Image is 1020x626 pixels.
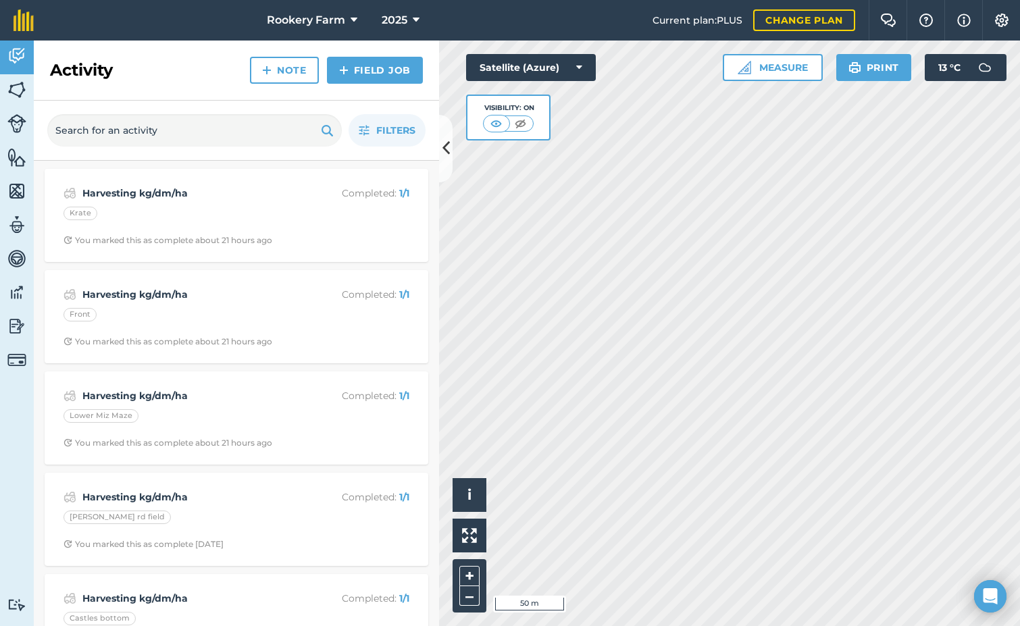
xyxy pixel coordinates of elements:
img: svg+xml;base64,PD94bWwgdmVyc2lvbj0iMS4wIiBlbmNvZGluZz0idXRmLTgiPz4KPCEtLSBHZW5lcmF0b3I6IEFkb2JlIE... [63,286,76,303]
img: svg+xml;base64,PHN2ZyB4bWxucz0iaHR0cDovL3d3dy53My5vcmcvMjAwMC9zdmciIHdpZHRoPSIxOSIgaGVpZ2h0PSIyNC... [848,59,861,76]
span: 2025 [382,12,407,28]
input: Search for an activity [47,114,342,147]
p: Completed : [302,287,409,302]
button: + [459,566,480,586]
strong: 1 / 1 [399,288,409,301]
strong: Harvesting kg/dm/ha [82,186,297,201]
p: Completed : [302,591,409,606]
button: Satellite (Azure) [466,54,596,81]
div: You marked this as complete [DATE] [63,539,224,550]
img: svg+xml;base64,PHN2ZyB4bWxucz0iaHR0cDovL3d3dy53My5vcmcvMjAwMC9zdmciIHdpZHRoPSIxNCIgaGVpZ2h0PSIyNC... [262,62,272,78]
button: – [459,586,480,606]
button: Filters [349,114,426,147]
span: 13 ° C [938,54,961,81]
a: Field Job [327,57,423,84]
img: svg+xml;base64,PD94bWwgdmVyc2lvbj0iMS4wIiBlbmNvZGluZz0idXRmLTgiPz4KPCEtLSBHZW5lcmF0b3I6IEFkb2JlIE... [63,388,76,404]
img: svg+xml;base64,PD94bWwgdmVyc2lvbj0iMS4wIiBlbmNvZGluZz0idXRmLTgiPz4KPCEtLSBHZW5lcmF0b3I6IEFkb2JlIE... [971,54,998,81]
a: Harvesting kg/dm/haCompleted: 1/1FrontClock with arrow pointing clockwiseYou marked this as compl... [53,278,420,355]
p: Completed : [302,388,409,403]
a: Harvesting kg/dm/haCompleted: 1/1[PERSON_NAME] rd fieldClock with arrow pointing clockwiseYou mar... [53,481,420,558]
img: Four arrows, one pointing top left, one top right, one bottom right and the last bottom left [462,528,477,543]
strong: Harvesting kg/dm/ha [82,490,297,504]
span: Rookery Farm [267,12,345,28]
img: svg+xml;base64,PD94bWwgdmVyc2lvbj0iMS4wIiBlbmNvZGluZz0idXRmLTgiPz4KPCEtLSBHZW5lcmF0b3I6IEFkb2JlIE... [63,590,76,606]
div: Krate [63,207,97,220]
img: svg+xml;base64,PHN2ZyB4bWxucz0iaHR0cDovL3d3dy53My5vcmcvMjAwMC9zdmciIHdpZHRoPSIxOSIgaGVpZ2h0PSIyNC... [321,122,334,138]
strong: Harvesting kg/dm/ha [82,287,297,302]
div: Lower Miz Maze [63,409,138,423]
img: svg+xml;base64,PHN2ZyB4bWxucz0iaHR0cDovL3d3dy53My5vcmcvMjAwMC9zdmciIHdpZHRoPSIxNyIgaGVpZ2h0PSIxNy... [957,12,971,28]
strong: 1 / 1 [399,187,409,199]
span: i [467,486,471,503]
p: Completed : [302,186,409,201]
img: svg+xml;base64,PHN2ZyB4bWxucz0iaHR0cDovL3d3dy53My5vcmcvMjAwMC9zdmciIHdpZHRoPSI1MCIgaGVpZ2h0PSI0MC... [512,117,529,130]
div: You marked this as complete about 21 hours ago [63,336,272,347]
img: svg+xml;base64,PHN2ZyB4bWxucz0iaHR0cDovL3d3dy53My5vcmcvMjAwMC9zdmciIHdpZHRoPSIxNCIgaGVpZ2h0PSIyNC... [339,62,349,78]
div: Castles bottom [63,612,136,625]
span: Current plan : PLUS [653,13,742,28]
img: svg+xml;base64,PD94bWwgdmVyc2lvbj0iMS4wIiBlbmNvZGluZz0idXRmLTgiPz4KPCEtLSBHZW5lcmF0b3I6IEFkb2JlIE... [63,489,76,505]
div: You marked this as complete about 21 hours ago [63,438,272,448]
img: svg+xml;base64,PHN2ZyB4bWxucz0iaHR0cDovL3d3dy53My5vcmcvMjAwMC9zdmciIHdpZHRoPSI1NiIgaGVpZ2h0PSI2MC... [7,80,26,100]
strong: Harvesting kg/dm/ha [82,591,297,606]
img: svg+xml;base64,PD94bWwgdmVyc2lvbj0iMS4wIiBlbmNvZGluZz0idXRmLTgiPz4KPCEtLSBHZW5lcmF0b3I6IEFkb2JlIE... [7,46,26,66]
h2: Activity [50,59,113,81]
div: [PERSON_NAME] rd field [63,511,171,524]
a: Change plan [753,9,855,31]
a: Harvesting kg/dm/haCompleted: 1/1KrateClock with arrow pointing clockwiseYou marked this as compl... [53,177,420,254]
img: svg+xml;base64,PD94bWwgdmVyc2lvbj0iMS4wIiBlbmNvZGluZz0idXRmLTgiPz4KPCEtLSBHZW5lcmF0b3I6IEFkb2JlIE... [7,350,26,369]
img: svg+xml;base64,PD94bWwgdmVyc2lvbj0iMS4wIiBlbmNvZGluZz0idXRmLTgiPz4KPCEtLSBHZW5lcmF0b3I6IEFkb2JlIE... [7,282,26,303]
img: Two speech bubbles overlapping with the left bubble in the forefront [880,14,896,27]
button: Print [836,54,912,81]
img: Clock with arrow pointing clockwise [63,236,72,244]
div: Open Intercom Messenger [974,580,1006,612]
div: You marked this as complete about 21 hours ago [63,235,272,246]
img: Ruler icon [738,61,751,74]
strong: 1 / 1 [399,491,409,503]
img: svg+xml;base64,PD94bWwgdmVyc2lvbj0iMS4wIiBlbmNvZGluZz0idXRmLTgiPz4KPCEtLSBHZW5lcmF0b3I6IEFkb2JlIE... [7,114,26,133]
img: Clock with arrow pointing clockwise [63,438,72,447]
button: i [453,478,486,512]
img: svg+xml;base64,PD94bWwgdmVyc2lvbj0iMS4wIiBlbmNvZGluZz0idXRmLTgiPz4KPCEtLSBHZW5lcmF0b3I6IEFkb2JlIE... [7,598,26,611]
img: svg+xml;base64,PD94bWwgdmVyc2lvbj0iMS4wIiBlbmNvZGluZz0idXRmLTgiPz4KPCEtLSBHZW5lcmF0b3I6IEFkb2JlIE... [7,215,26,235]
img: fieldmargin Logo [14,9,34,31]
div: Front [63,308,97,321]
button: 13 °C [925,54,1006,81]
img: svg+xml;base64,PD94bWwgdmVyc2lvbj0iMS4wIiBlbmNvZGluZz0idXRmLTgiPz4KPCEtLSBHZW5lcmF0b3I6IEFkb2JlIE... [7,316,26,336]
strong: 1 / 1 [399,390,409,402]
p: Completed : [302,490,409,504]
div: Visibility: On [483,103,534,113]
img: svg+xml;base64,PHN2ZyB4bWxucz0iaHR0cDovL3d3dy53My5vcmcvMjAwMC9zdmciIHdpZHRoPSI1MCIgaGVpZ2h0PSI0MC... [488,117,505,130]
img: svg+xml;base64,PHN2ZyB4bWxucz0iaHR0cDovL3d3dy53My5vcmcvMjAwMC9zdmciIHdpZHRoPSI1NiIgaGVpZ2h0PSI2MC... [7,181,26,201]
strong: Harvesting kg/dm/ha [82,388,297,403]
img: A cog icon [994,14,1010,27]
a: Harvesting kg/dm/haCompleted: 1/1Lower Miz MazeClock with arrow pointing clockwiseYou marked this... [53,380,420,457]
img: A question mark icon [918,14,934,27]
img: svg+xml;base64,PD94bWwgdmVyc2lvbj0iMS4wIiBlbmNvZGluZz0idXRmLTgiPz4KPCEtLSBHZW5lcmF0b3I6IEFkb2JlIE... [63,185,76,201]
img: Clock with arrow pointing clockwise [63,337,72,346]
img: svg+xml;base64,PHN2ZyB4bWxucz0iaHR0cDovL3d3dy53My5vcmcvMjAwMC9zdmciIHdpZHRoPSI1NiIgaGVpZ2h0PSI2MC... [7,147,26,167]
img: svg+xml;base64,PD94bWwgdmVyc2lvbj0iMS4wIiBlbmNvZGluZz0idXRmLTgiPz4KPCEtLSBHZW5lcmF0b3I6IEFkb2JlIE... [7,249,26,269]
button: Measure [723,54,823,81]
a: Note [250,57,319,84]
img: Clock with arrow pointing clockwise [63,540,72,548]
span: Filters [376,123,415,138]
strong: 1 / 1 [399,592,409,604]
